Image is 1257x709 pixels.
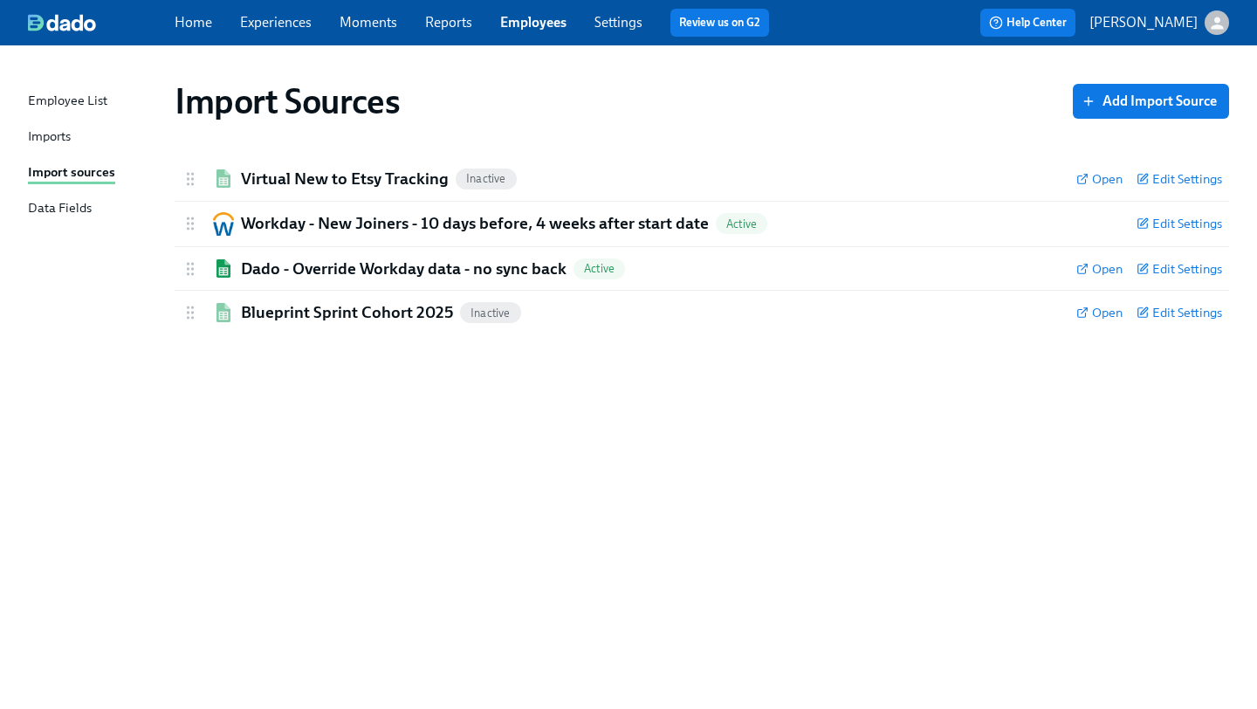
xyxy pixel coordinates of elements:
a: Imports [28,127,161,148]
img: Google Sheets [213,169,234,188]
p: [PERSON_NAME] [1089,13,1198,32]
button: [PERSON_NAME] [1089,10,1229,35]
span: Inactive [460,306,521,320]
a: Employees [500,14,567,31]
a: Review us on G2 [679,14,760,31]
button: Edit Settings [1137,215,1222,232]
div: WorkdayWorkday - New Joiners - 10 days before, 4 weeks after start dateActiveEdit Settings [175,202,1229,246]
span: Inactive [456,172,517,185]
span: Add Import Source [1085,93,1217,110]
button: Help Center [980,9,1075,37]
h2: Workday - New Joiners - 10 days before, 4 weeks after start date [241,212,709,235]
span: Active [574,262,625,275]
a: dado [28,14,175,31]
img: Google Sheets [213,259,234,278]
span: Active [716,217,767,231]
a: Settings [594,14,642,31]
button: Review us on G2 [670,9,769,37]
img: Google Sheets [213,303,234,321]
button: Edit Settings [1137,260,1222,278]
a: Data Fields [28,198,161,220]
button: Edit Settings [1137,170,1222,188]
button: Edit Settings [1137,304,1222,321]
span: Help Center [989,14,1067,31]
div: Data Fields [28,198,92,220]
h1: Import Sources [175,80,400,122]
h2: Blueprint Sprint Cohort 2025 [241,301,453,324]
img: dado [28,14,96,31]
a: Open [1076,170,1123,188]
a: Home [175,14,212,31]
div: Import sources [28,162,115,184]
button: Add Import Source [1073,84,1229,119]
img: Workday [213,212,234,236]
a: Reports [425,14,472,31]
a: Experiences [240,14,312,31]
a: Open [1076,260,1123,278]
div: Google SheetsVirtual New to Etsy TrackingInactiveOpenEdit Settings [175,157,1229,201]
a: Employee List [28,91,161,113]
h2: Virtual New to Etsy Tracking [241,168,449,190]
div: Google SheetsBlueprint Sprint Cohort 2025InactiveOpenEdit Settings [175,291,1229,334]
a: Open [1076,304,1123,321]
div: Employee List [28,91,107,113]
a: Moments [340,14,397,31]
a: Import sources [28,162,161,184]
div: Google SheetsDado - Override Workday data - no sync backActiveOpenEdit Settings [175,247,1229,291]
h2: Dado - Override Workday data - no sync back [241,258,567,280]
div: Imports [28,127,71,148]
